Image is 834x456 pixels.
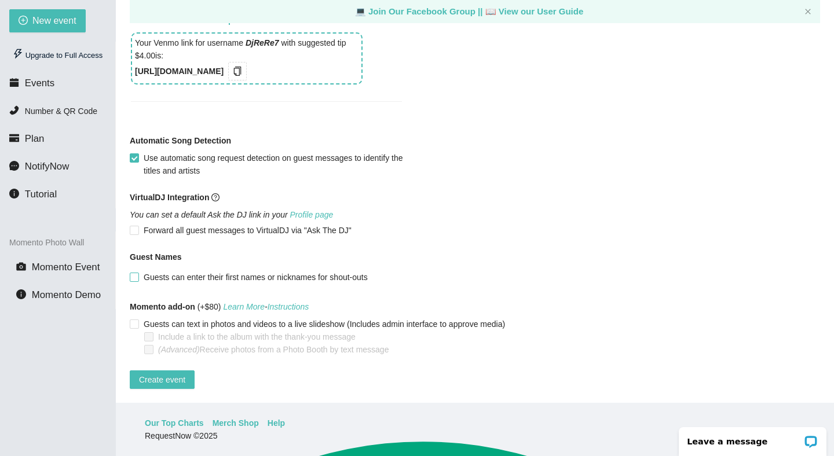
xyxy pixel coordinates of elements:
span: Plan [25,133,45,144]
b: Guest Names [130,252,181,262]
a: Instructions [268,302,309,311]
span: Number & QR Code [25,106,97,116]
b: Momento add-on [130,302,195,311]
span: phone [9,105,19,115]
span: Momento Event [32,262,100,273]
span: plus-circle [19,16,28,27]
span: message [9,161,19,171]
button: close [804,8,811,16]
span: Forward all guest messages to VirtualDJ via "Ask The DJ" [139,224,356,237]
a: Our Top Charts [145,417,204,429]
b: VirtualDJ Integration [130,193,209,202]
b: [URL][DOMAIN_NAME] [135,67,224,76]
a: laptop Join Our Facebook Group || [355,6,485,16]
span: Tutorial [25,189,57,200]
div: Your Venmo link for username with suggested tip $4.00 is: [131,32,363,84]
i: - [223,302,309,311]
span: copy [231,67,244,76]
span: Momento Demo [32,289,101,300]
a: Help [268,417,285,429]
iframe: LiveChat chat widget [671,420,834,456]
button: copy [228,62,247,80]
i: You can set a default Ask the DJ link in your [130,210,333,219]
span: Guests can text in photos and videos to a live slideshow (Includes admin interface to approve media) [139,318,510,330]
span: laptop [485,6,496,16]
span: (+$80) [130,300,309,313]
span: Events [25,78,54,89]
a: Merch Shop [213,417,259,429]
i: DjReRe7 [246,38,279,47]
span: question-circle [211,193,220,201]
span: info-circle [16,289,26,299]
span: New event [32,13,76,28]
span: thunderbolt [13,49,23,59]
span: calendar [9,78,19,87]
span: Guests can enter their first names or nicknames for shout-outs [139,271,372,284]
span: info-circle [9,189,19,198]
a: laptop View our User Guide [485,6,584,16]
span: Receive photos from a Photo Booth by text message [153,343,393,356]
span: NotifyNow [25,161,69,172]
a: Learn More [223,302,265,311]
button: plus-circleNew event [9,9,86,32]
button: Create event [130,370,195,389]
a: Profile page [290,210,334,219]
div: Upgrade to Full Access [9,44,106,67]
span: Include a link to the album with the thank-you message [153,330,360,343]
span: camera [16,262,26,271]
span: Use automatic song request detection on guest messages to identify the titles and artists [139,152,418,177]
span: credit-card [9,133,19,143]
b: Automatic Song Detection [130,134,231,147]
span: close [804,8,811,15]
i: (Advanced) [158,345,200,354]
span: Create event [139,373,185,386]
span: laptop [355,6,366,16]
